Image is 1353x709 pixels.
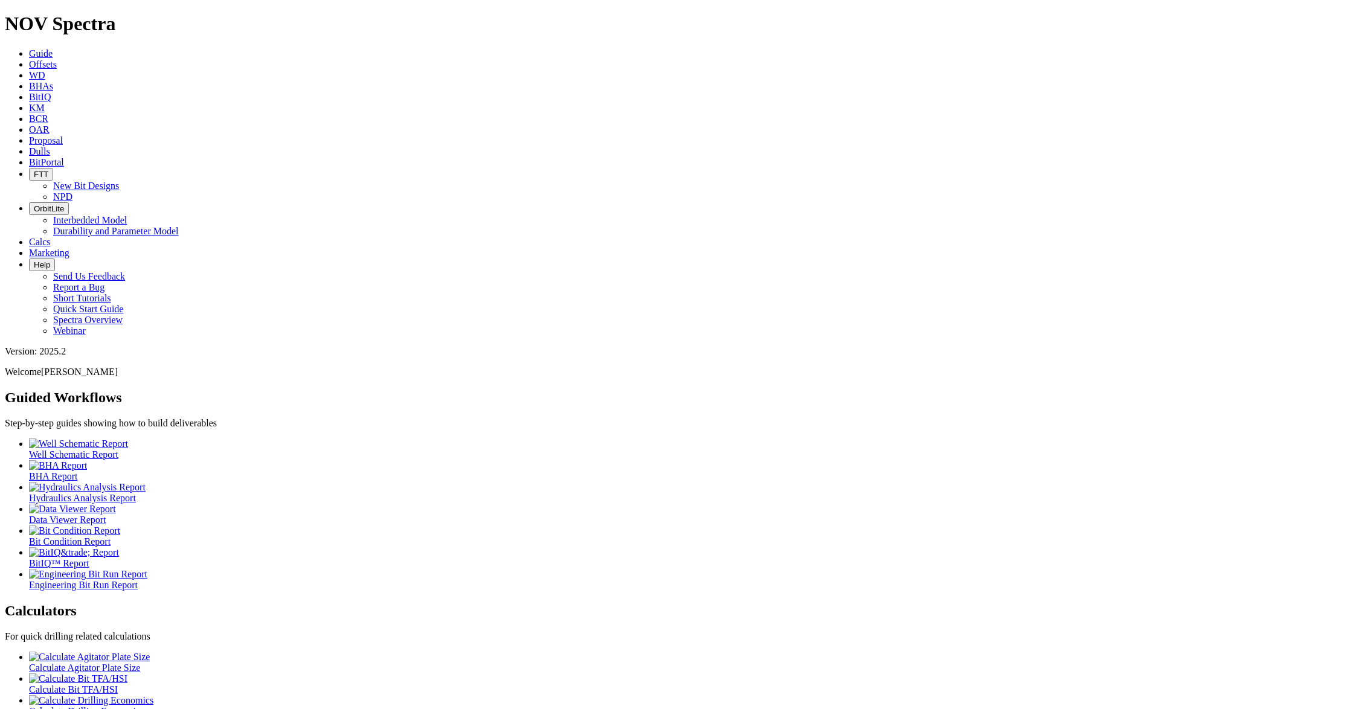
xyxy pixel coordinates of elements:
[34,170,48,179] span: FTT
[29,103,45,113] a: KM
[29,695,153,706] img: Calculate Drilling Economics
[41,367,118,377] span: [PERSON_NAME]
[29,536,111,547] span: Bit Condition Report
[29,652,150,662] img: Calculate Agitator Plate Size
[5,390,1348,406] h2: Guided Workflows
[29,449,118,460] span: Well Schematic Report
[53,304,123,314] a: Quick Start Guide
[29,569,147,580] img: Engineering Bit Run Report
[5,13,1348,35] h1: NOV Spectra
[53,181,119,191] a: New Bit Designs
[29,438,1348,460] a: Well Schematic Report Well Schematic Report
[29,493,136,503] span: Hydraulics Analysis Report
[5,631,1348,642] p: For quick drilling related calculations
[5,418,1348,429] p: Step-by-step guides showing how to build deliverables
[29,81,53,91] a: BHAs
[29,547,1348,568] a: BitIQ&trade; Report BitIQ™ Report
[34,260,50,269] span: Help
[53,215,127,225] a: Interbedded Model
[53,282,104,292] a: Report a Bug
[29,580,138,590] span: Engineering Bit Run Report
[29,525,1348,547] a: Bit Condition Report Bit Condition Report
[29,202,69,215] button: OrbitLite
[29,504,1348,525] a: Data Viewer Report Data Viewer Report
[29,48,53,59] a: Guide
[29,157,64,167] a: BitPortal
[29,135,63,146] a: Proposal
[29,652,1348,673] a: Calculate Agitator Plate Size Calculate Agitator Plate Size
[29,124,50,135] a: OAR
[34,204,64,213] span: OrbitLite
[29,168,53,181] button: FTT
[29,482,1348,503] a: Hydraulics Analysis Report Hydraulics Analysis Report
[29,258,55,271] button: Help
[29,504,116,515] img: Data Viewer Report
[29,673,127,684] img: Calculate Bit TFA/HSI
[29,569,1348,590] a: Engineering Bit Run Report Engineering Bit Run Report
[53,191,72,202] a: NPD
[29,59,57,69] a: Offsets
[5,346,1348,357] div: Version: 2025.2
[29,482,146,493] img: Hydraulics Analysis Report
[29,92,51,102] a: BitIQ
[53,271,125,281] a: Send Us Feedback
[53,293,111,303] a: Short Tutorials
[53,315,123,325] a: Spectra Overview
[53,226,179,236] a: Durability and Parameter Model
[29,673,1348,695] a: Calculate Bit TFA/HSI Calculate Bit TFA/HSI
[29,525,120,536] img: Bit Condition Report
[29,547,119,558] img: BitIQ&trade; Report
[5,603,1348,619] h2: Calculators
[29,114,48,124] a: BCR
[29,558,89,568] span: BitIQ™ Report
[29,70,45,80] a: WD
[29,460,1348,481] a: BHA Report BHA Report
[53,326,86,336] a: Webinar
[29,237,51,247] a: Calcs
[29,515,106,525] span: Data Viewer Report
[29,146,50,156] a: Dulls
[29,438,128,449] img: Well Schematic Report
[29,471,77,481] span: BHA Report
[29,248,69,258] a: Marketing
[29,460,87,471] img: BHA Report
[5,367,1348,377] p: Welcome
